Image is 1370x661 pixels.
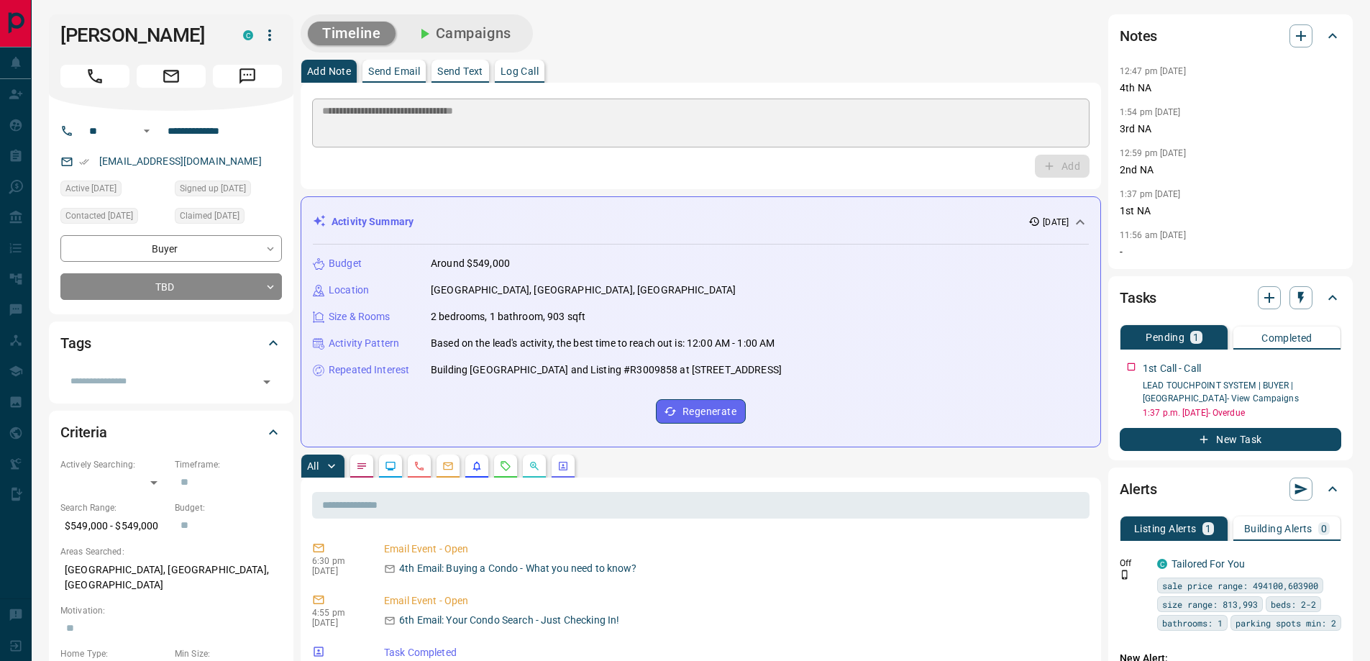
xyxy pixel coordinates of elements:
[414,460,425,472] svg: Calls
[1271,597,1316,611] span: beds: 2-2
[1120,24,1157,47] h2: Notes
[501,66,539,76] p: Log Call
[60,24,222,47] h1: [PERSON_NAME]
[308,22,396,45] button: Timeline
[1120,148,1186,158] p: 12:59 pm [DATE]
[1162,578,1318,593] span: sale price range: 494100,603900
[65,181,117,196] span: Active [DATE]
[431,256,510,271] p: Around $549,000
[313,209,1089,235] div: Activity Summary[DATE]
[1043,216,1069,229] p: [DATE]
[60,421,107,444] h2: Criteria
[1143,380,1299,404] a: LEAD TOUCHPOINT SYSTEM | BUYER | [GEOGRAPHIC_DATA]- View Campaigns
[431,309,585,324] p: 2 bedrooms, 1 bathroom, 903 sqft
[1236,616,1336,630] span: parking spots min: 2
[1205,524,1211,534] p: 1
[1120,557,1148,570] p: Off
[307,461,319,471] p: All
[1120,245,1341,260] p: -
[1134,524,1197,534] p: Listing Alerts
[60,501,168,514] p: Search Range:
[60,545,282,558] p: Areas Searched:
[60,604,282,617] p: Motivation:
[529,460,540,472] svg: Opportunities
[60,181,168,201] div: Sat Aug 09 2025
[1244,524,1312,534] p: Building Alerts
[257,372,277,392] button: Open
[557,460,569,472] svg: Agent Actions
[60,208,168,228] div: Sat Aug 09 2025
[431,336,775,351] p: Based on the lead's activity, the best time to reach out is: 12:00 AM - 1:00 AM
[307,66,351,76] p: Add Note
[138,122,155,140] button: Open
[175,647,282,660] p: Min Size:
[60,647,168,660] p: Home Type:
[1120,478,1157,501] h2: Alerts
[384,542,1084,557] p: Email Event - Open
[368,66,420,76] p: Send Email
[60,332,91,355] h2: Tags
[60,558,282,597] p: [GEOGRAPHIC_DATA], [GEOGRAPHIC_DATA], [GEOGRAPHIC_DATA]
[312,618,362,628] p: [DATE]
[1162,597,1258,611] span: size range: 813,993
[329,256,362,271] p: Budget
[60,458,168,471] p: Actively Searching:
[1120,189,1181,199] p: 1:37 pm [DATE]
[60,65,129,88] span: Call
[399,613,619,628] p: 6th Email: Your Condo Search - Just Checking In!
[1143,406,1341,419] p: 1:37 p.m. [DATE] - Overdue
[442,460,454,472] svg: Emails
[329,283,369,298] p: Location
[60,273,282,300] div: TBD
[60,415,282,450] div: Criteria
[79,157,89,167] svg: Email Verified
[384,593,1084,608] p: Email Event - Open
[1162,616,1223,630] span: bathrooms: 1
[312,566,362,576] p: [DATE]
[1193,332,1199,342] p: 1
[175,501,282,514] p: Budget:
[213,65,282,88] span: Message
[1146,332,1184,342] p: Pending
[312,608,362,618] p: 4:55 pm
[1120,107,1181,117] p: 1:54 pm [DATE]
[175,208,282,228] div: Sat Aug 09 2025
[471,460,483,472] svg: Listing Alerts
[1120,230,1186,240] p: 11:56 am [DATE]
[399,561,637,576] p: 4th Email: Buying a Condo - What you need to know?
[1321,524,1327,534] p: 0
[1120,122,1341,137] p: 3rd NA
[60,514,168,538] p: $549,000 - $549,000
[437,66,483,76] p: Send Text
[1120,81,1341,96] p: 4th NA
[329,336,399,351] p: Activity Pattern
[180,181,246,196] span: Signed up [DATE]
[1120,286,1156,309] h2: Tasks
[1157,559,1167,569] div: condos.ca
[180,209,239,223] span: Claimed [DATE]
[1261,333,1312,343] p: Completed
[175,181,282,201] div: Sat Aug 09 2025
[1120,66,1186,76] p: 12:47 pm [DATE]
[175,458,282,471] p: Timeframe:
[1120,472,1341,506] div: Alerts
[1143,361,1201,376] p: 1st Call - Call
[656,399,746,424] button: Regenerate
[1120,428,1341,451] button: New Task
[1120,204,1341,219] p: 1st NA
[137,65,206,88] span: Email
[1120,281,1341,315] div: Tasks
[1120,570,1130,580] svg: Push Notification Only
[329,309,391,324] p: Size & Rooms
[356,460,367,472] svg: Notes
[243,30,253,40] div: condos.ca
[431,283,736,298] p: [GEOGRAPHIC_DATA], [GEOGRAPHIC_DATA], [GEOGRAPHIC_DATA]
[312,556,362,566] p: 6:30 pm
[431,363,782,378] p: Building [GEOGRAPHIC_DATA] and Listing #R3009858 at [STREET_ADDRESS]
[60,235,282,262] div: Buyer
[60,326,282,360] div: Tags
[332,214,414,229] p: Activity Summary
[1120,163,1341,178] p: 2nd NA
[329,363,409,378] p: Repeated Interest
[500,460,511,472] svg: Requests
